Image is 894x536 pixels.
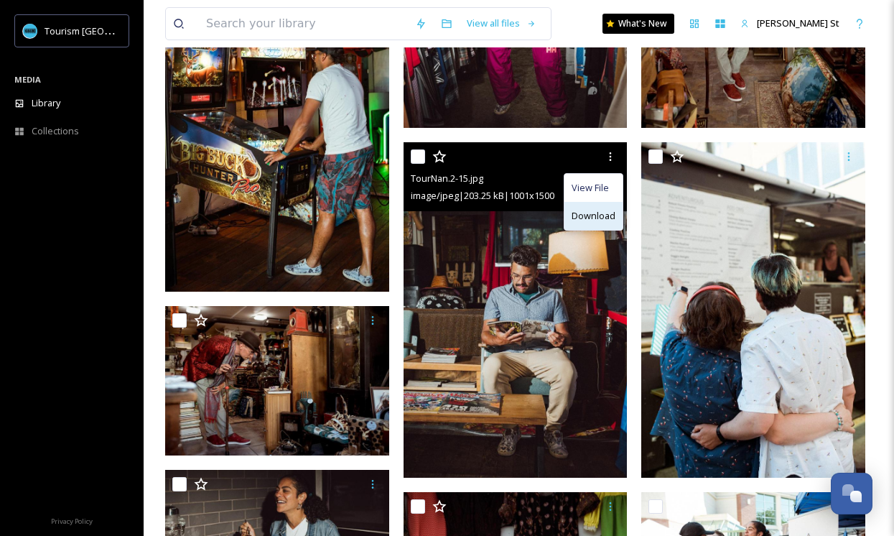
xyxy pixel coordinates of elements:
[733,9,847,37] a: [PERSON_NAME] St
[411,172,483,185] span: TourNan.2-15.jpg
[602,14,674,34] a: What's New
[199,8,408,40] input: Search your library
[23,24,37,38] img: tourism_nanaimo_logo.jpeg
[51,512,93,529] a: Privacy Policy
[572,209,615,223] span: Download
[460,9,544,37] a: View all files
[411,189,554,202] span: image/jpeg | 203.25 kB | 1001 x 1500
[165,306,389,456] img: TourNan.2-28.jpg
[404,142,628,479] img: TourNan.2-15.jpg
[45,24,173,37] span: Tourism [GEOGRAPHIC_DATA]
[32,124,79,138] span: Collections
[14,74,41,85] span: MEDIA
[757,17,839,29] span: [PERSON_NAME] St
[831,473,872,514] button: Open Chat
[572,181,609,195] span: View File
[32,96,60,110] span: Library
[51,517,93,526] span: Privacy Policy
[641,142,865,479] img: TourNan.2-24.jpg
